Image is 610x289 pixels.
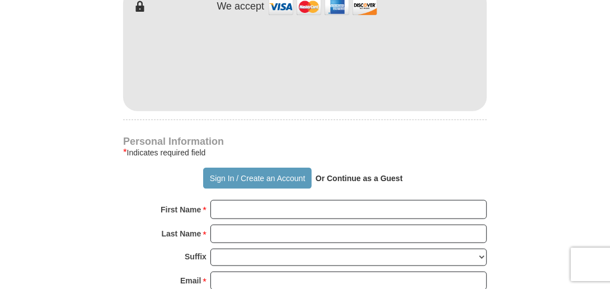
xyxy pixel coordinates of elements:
h4: Personal Information [123,137,487,146]
h4: We accept [217,1,265,13]
strong: Suffix [185,249,207,264]
div: Indicates required field [123,146,487,159]
strong: Email [180,273,201,288]
strong: First Name [161,202,201,217]
strong: Last Name [162,226,201,241]
strong: Or Continue as a Guest [316,174,403,183]
button: Sign In / Create an Account [203,168,311,189]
